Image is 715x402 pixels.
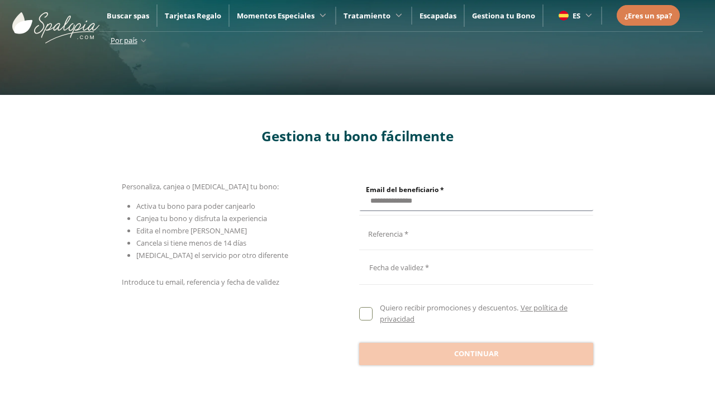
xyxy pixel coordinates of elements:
[380,303,518,313] span: Quiero recibir promociones y descuentos.
[122,277,279,287] span: Introduce tu email, referencia y fecha de validez
[625,11,672,21] span: ¿Eres un spa?
[111,35,137,45] span: Por país
[122,181,279,192] span: Personaliza, canjea o [MEDICAL_DATA] tu bono:
[359,343,593,365] button: Continuar
[107,11,149,21] a: Buscar spas
[12,1,99,44] img: ImgLogoSpalopia.BvClDcEz.svg
[136,213,267,223] span: Canjea tu bono y disfruta la experiencia
[136,226,247,236] span: Edita el nombre [PERSON_NAME]
[420,11,456,21] a: Escapadas
[380,303,567,324] a: Ver política de privacidad
[136,250,288,260] span: [MEDICAL_DATA] el servicio por otro diferente
[472,11,535,21] a: Gestiona tu Bono
[454,348,499,360] span: Continuar
[261,127,454,145] span: Gestiona tu bono fácilmente
[625,9,672,22] a: ¿Eres un spa?
[165,11,221,21] a: Tarjetas Regalo
[136,238,246,248] span: Cancela si tiene menos de 14 días
[136,201,255,211] span: Activa tu bono para poder canjearlo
